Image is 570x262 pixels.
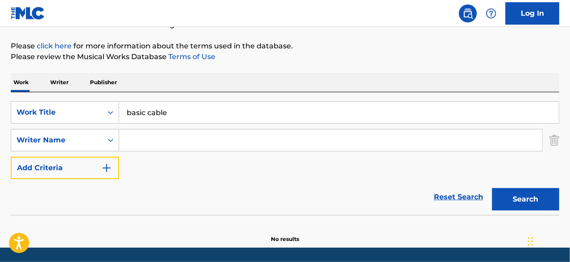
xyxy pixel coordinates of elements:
[463,8,473,19] img: search
[525,219,570,262] iframe: Chat Widget
[528,228,533,255] div: Drag
[11,41,559,52] p: Please for more information about the terms used in the database.
[11,101,559,215] form: Search Form
[11,157,119,179] button: Add Criteria
[11,7,45,20] img: MLC Logo
[486,8,497,19] img: help
[482,4,500,22] div: Help
[47,73,71,92] p: Writer
[167,52,215,61] a: Terms of Use
[17,135,97,146] div: Writer Name
[271,224,299,243] p: No results
[11,52,559,62] p: Please review the Musical Works Database
[101,163,112,173] img: 9d2ae6d4665cec9f34b9.svg
[429,187,488,207] a: Reset Search
[87,73,120,92] p: Publisher
[459,4,477,22] a: Public Search
[506,2,559,25] a: Log In
[492,188,559,210] button: Search
[549,129,559,151] img: Delete Criterion
[37,42,72,50] a: click here
[11,73,31,92] p: Work
[17,107,97,118] div: Work Title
